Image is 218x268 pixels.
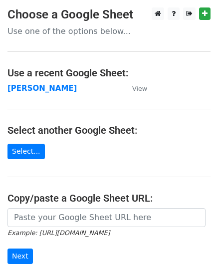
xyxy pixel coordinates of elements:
[7,144,45,159] a: Select...
[122,84,147,93] a: View
[7,7,211,22] h3: Choose a Google Sheet
[7,67,211,79] h4: Use a recent Google Sheet:
[7,229,110,237] small: Example: [URL][DOMAIN_NAME]
[132,85,147,92] small: View
[7,26,211,36] p: Use one of the options below...
[7,192,211,204] h4: Copy/paste a Google Sheet URL:
[7,249,33,264] input: Next
[7,84,77,93] a: [PERSON_NAME]
[7,124,211,136] h4: Select another Google Sheet:
[7,208,206,227] input: Paste your Google Sheet URL here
